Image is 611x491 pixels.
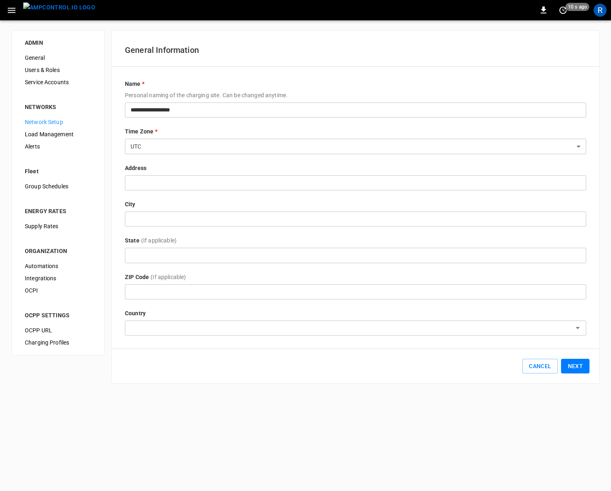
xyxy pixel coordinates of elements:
[18,336,98,349] div: Charging Profiles
[23,2,95,13] img: ampcontrol.io logo
[25,247,92,255] div: ORGANIZATION
[18,64,98,76] div: Users & Roles
[522,359,558,374] button: Cancel
[25,142,92,151] span: Alerts
[125,164,586,172] p: Address
[25,66,92,74] span: Users & Roles
[125,91,586,99] p: Personal naming of the charging site. Can be changed anytime.
[125,200,586,208] p: City
[141,236,177,244] p: (If applicable)
[25,167,92,175] div: Fleet
[125,80,586,88] p: Name
[25,182,92,191] span: Group Schedules
[18,76,98,88] div: Service Accounts
[18,284,98,297] div: OCPI
[565,3,589,11] span: 10 s ago
[18,116,98,128] div: Network Setup
[18,140,98,153] div: Alerts
[18,272,98,284] div: Integrations
[25,78,92,87] span: Service Accounts
[25,118,92,127] span: Network Setup
[556,4,570,17] button: set refresh interval
[25,326,92,335] span: OCPP URL
[125,273,149,281] p: ZIP Code
[25,338,92,347] span: Charging Profiles
[25,54,92,62] span: General
[25,130,92,139] span: Load Management
[25,311,92,319] div: OCPP SETTINGS
[25,222,92,231] span: Supply Rates
[25,103,92,111] div: NETWORKS
[25,286,92,295] span: OCPI
[18,260,98,272] div: Automations
[18,220,98,232] div: Supply Rates
[572,322,583,334] button: Open
[25,207,92,215] div: ENERGY RATES
[125,44,586,57] h6: General Information
[125,309,586,317] p: Country
[151,273,186,281] p: (If applicable)
[125,127,586,135] p: Time Zone
[594,4,607,17] div: profile-icon
[25,39,92,47] div: ADMIN
[18,52,98,64] div: General
[125,139,586,154] div: UTC
[25,262,92,271] span: Automations
[18,128,98,140] div: Load Management
[125,236,140,244] p: State
[18,180,98,192] div: Group Schedules
[18,324,98,336] div: OCPP URL
[561,359,589,374] button: Next
[25,274,92,283] span: Integrations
